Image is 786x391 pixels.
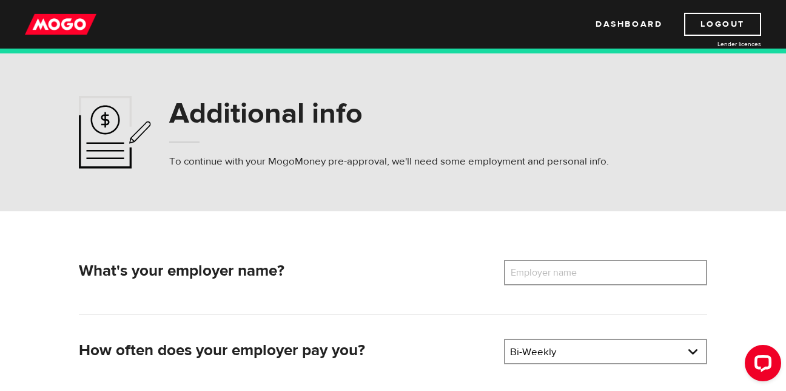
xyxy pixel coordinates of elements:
[79,341,495,360] h2: How often does your employer pay you?
[169,154,609,169] p: To continue with your MogoMoney pre-approval, we'll need some employment and personal info.
[670,39,761,49] a: Lender licences
[596,13,662,36] a: Dashboard
[169,98,609,129] h1: Additional info
[504,260,602,285] label: Employer name
[79,96,151,169] img: application-ef4f7aff46a5c1a1d42a38d909f5b40b.svg
[79,262,495,280] h2: What's your employer name?
[735,340,786,391] iframe: LiveChat chat widget
[25,13,96,36] img: mogo_logo-11ee424be714fa7cbb0f0f49df9e16ec.png
[684,13,761,36] a: Logout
